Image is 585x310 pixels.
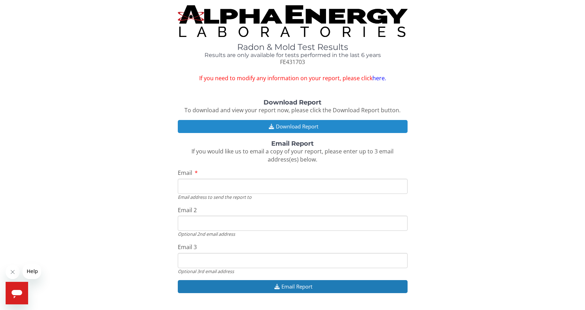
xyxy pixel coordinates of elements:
iframe: Close message [6,265,20,279]
iframe: Button to launch messaging window [6,282,28,304]
span: If you need to modify any information on your report, please click [178,74,408,82]
h1: Radon & Mold Test Results [178,43,408,52]
span: Email 2 [178,206,197,214]
strong: Download Report [264,99,321,106]
div: Email address to send the report to [178,194,408,200]
button: Email Report [178,280,408,293]
span: FE431703 [280,58,305,66]
span: To download and view your report now, please click the Download Report button. [184,106,401,114]
span: Email 3 [178,243,197,251]
span: If you would like us to email a copy of your report, please enter up to 3 email address(es) below. [191,147,394,163]
img: TightCrop.jpg [178,5,408,37]
button: Download Report [178,120,408,133]
span: Email [178,169,192,177]
div: Optional 3rd email address [178,268,408,274]
iframe: Message from company [22,264,41,279]
a: here. [372,74,386,82]
h4: Results are only available for tests performed in the last 6 years [178,52,408,58]
strong: Email Report [271,140,314,147]
div: Optional 2nd email address [178,231,408,237]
